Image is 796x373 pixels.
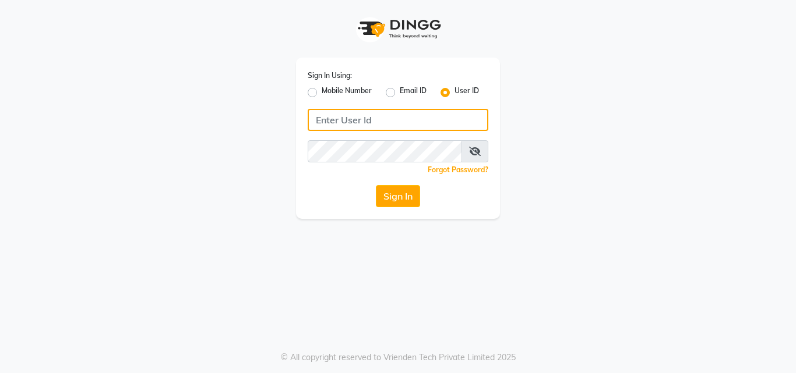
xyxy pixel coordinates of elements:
[428,165,488,174] a: Forgot Password?
[376,185,420,207] button: Sign In
[322,86,372,100] label: Mobile Number
[308,70,352,81] label: Sign In Using:
[400,86,427,100] label: Email ID
[308,109,488,131] input: Username
[308,140,462,162] input: Username
[455,86,479,100] label: User ID
[351,12,445,46] img: logo1.svg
